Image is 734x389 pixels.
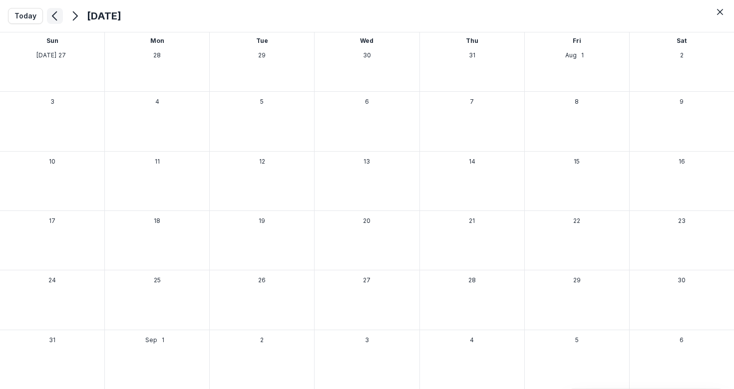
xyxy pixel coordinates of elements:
[470,336,474,345] p: 4
[360,36,373,45] p: Wed
[259,157,265,166] p: 12
[712,4,728,20] button: Close
[680,97,684,106] p: 9
[469,51,475,60] p: 31
[365,97,369,106] p: 6
[259,216,265,225] p: 19
[47,8,63,24] button: Previous month
[260,97,264,106] p: 5
[680,336,684,345] p: 6
[363,216,370,225] p: 20
[581,51,584,60] p: 1
[258,51,266,60] p: 29
[678,216,686,225] p: 23
[565,51,577,60] p: Aug
[50,97,54,106] p: 3
[36,51,56,60] p: [DATE]
[469,157,475,166] p: 14
[363,51,371,60] p: 30
[679,157,685,166] p: 16
[256,36,268,45] p: Tue
[575,97,579,106] p: 8
[364,157,370,166] p: 13
[49,216,55,225] p: 17
[677,36,687,45] p: Sat
[154,276,161,285] p: 25
[162,336,164,345] p: 1
[49,157,55,166] p: 10
[573,216,580,225] p: 22
[466,36,478,45] p: Thu
[468,276,476,285] p: 28
[46,36,58,45] p: Sun
[470,97,474,106] p: 7
[258,276,266,285] p: 26
[145,336,157,345] p: Sep
[573,36,581,45] p: Fri
[49,336,55,345] p: 31
[48,276,56,285] p: 24
[260,336,264,345] p: 2
[469,216,475,225] p: 21
[58,51,66,60] p: 27
[363,276,370,285] p: 27
[365,336,369,345] p: 3
[574,157,580,166] p: 15
[678,276,686,285] p: 30
[680,51,684,60] p: 2
[153,51,161,60] p: 28
[573,276,581,285] p: 29
[154,216,160,225] p: 18
[155,157,160,166] p: 11
[8,8,43,24] button: Today
[67,8,83,24] button: Next month
[575,336,579,345] p: 5
[150,36,164,45] p: Mon
[87,8,121,23] h4: [DATE]
[155,97,159,106] p: 4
